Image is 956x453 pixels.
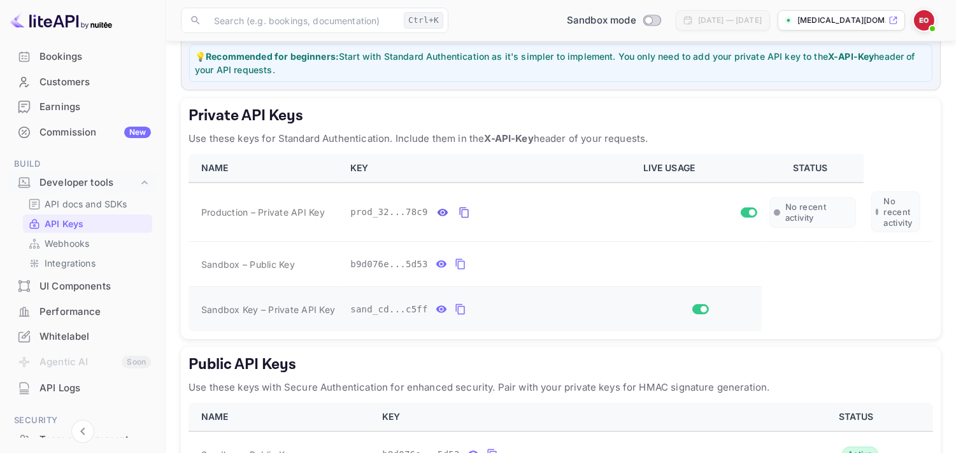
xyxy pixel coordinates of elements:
[45,217,83,230] p: API Keys
[8,274,157,298] a: UI Components
[8,376,157,401] div: API Logs
[206,51,339,62] strong: Recommended for beginners:
[71,420,94,443] button: Collapse navigation
[8,45,157,68] a: Bookings
[39,305,151,319] div: Performance
[8,300,157,324] div: Performance
[8,95,157,120] div: Earnings
[567,13,636,28] span: Sandbox mode
[45,237,89,250] p: Webhooks
[8,120,157,145] div: CommissionNew
[189,154,343,183] th: NAME
[350,303,428,316] span: sand_cd...c5ff
[201,206,325,219] span: Production – Private API Key
[28,256,147,270] a: Integrations
[404,12,443,29] div: Ctrl+K
[375,403,784,431] th: KEY
[189,354,933,375] h5: Public API Keys
[8,172,157,194] div: Developer tools
[39,381,151,396] div: API Logs
[8,428,157,451] a: Team management
[124,127,151,138] div: New
[828,51,874,62] strong: X-API-Key
[343,154,636,183] th: KEY
[914,10,934,31] img: Efezino Ogaga
[195,50,927,76] p: 💡 Start with Standard Authentication as it's simpler to implement. You only need to add your priv...
[636,154,762,183] th: LIVE USAGE
[201,304,335,315] span: Sandbox Key – Private API Key
[762,154,863,183] th: STATUS
[8,70,157,95] div: Customers
[8,376,157,400] a: API Logs
[562,13,666,28] div: Switch to Production mode
[8,95,157,118] a: Earnings
[28,197,147,211] a: API docs and SDKs
[8,120,157,144] a: CommissionNew
[206,8,399,33] input: Search (e.g. bookings, documentation)
[39,330,151,344] div: Whitelabel
[45,256,96,270] p: Integrations
[883,196,916,228] span: No recent activity
[39,433,151,447] div: Team management
[189,380,933,395] p: Use these keys with Secure Authentication for enhanced security. Pair with your private keys for ...
[484,132,533,144] strong: X-API-Key
[189,403,375,431] th: NAME
[28,237,147,250] a: Webhooks
[797,15,886,26] p: [MEDICAL_DATA][DOMAIN_NAME]
[8,300,157,323] a: Performance
[23,254,152,272] div: Integrations
[350,206,428,219] span: prod_32...78c9
[189,154,933,331] table: private api keys table
[39,50,151,64] div: Bookings
[39,75,151,90] div: Customers
[23,234,152,253] div: Webhooks
[45,197,127,211] p: API docs and SDKs
[8,414,157,428] span: Security
[39,279,151,294] div: UI Components
[10,10,112,31] img: LiteAPI logo
[39,100,151,115] div: Earnings
[350,258,428,271] span: b9d076e...5d53
[189,131,933,146] p: Use these keys for Standard Authentication. Include them in the header of your requests.
[8,70,157,94] a: Customers
[39,125,151,140] div: Commission
[39,176,138,190] div: Developer tools
[8,274,157,299] div: UI Components
[23,214,152,233] div: API Keys
[189,106,933,126] h5: Private API Keys
[23,195,152,213] div: API docs and SDKs
[698,15,762,26] div: [DATE] — [DATE]
[784,403,933,431] th: STATUS
[8,324,157,348] a: Whitelabel
[8,45,157,69] div: Bookings
[8,324,157,349] div: Whitelabel
[28,217,147,230] a: API Keys
[8,157,157,171] span: Build
[785,202,852,223] span: No recent activity
[201,258,295,271] span: Sandbox – Public Key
